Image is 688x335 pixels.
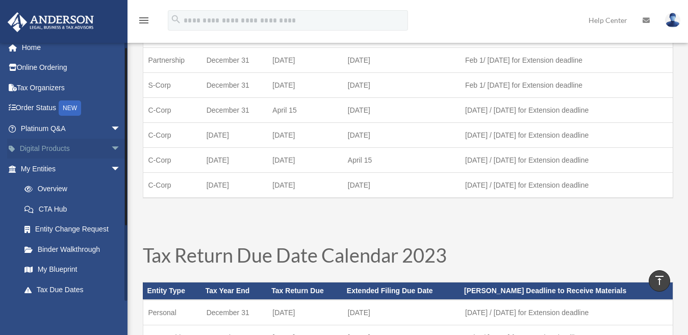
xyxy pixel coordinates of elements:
span: arrow_drop_down [111,159,131,179]
td: [DATE] [343,48,460,73]
span: arrow_drop_down [111,139,131,160]
th: Entity Type [143,282,201,300]
td: C-Corp [143,98,201,123]
td: April 15 [267,98,343,123]
a: Digital Productsarrow_drop_down [7,139,136,159]
td: Feb 1/ [DATE] for Extension deadline [460,48,673,73]
img: Anderson Advisors Platinum Portal [5,12,97,32]
td: C-Corp [143,123,201,148]
i: vertical_align_top [653,274,666,287]
td: [DATE] [343,123,460,148]
span: arrow_drop_down [111,300,131,321]
td: [DATE] [343,173,460,198]
td: C-Corp [143,173,201,198]
h1: Tax Return Due Date Calendar 2023 [143,245,673,270]
td: [DATE] / [DATE] for Extension deadline [460,173,673,198]
i: menu [138,14,150,27]
span: arrow_drop_down [111,118,131,139]
td: Personal [143,300,201,325]
td: [DATE] [343,98,460,123]
th: Tax Year End [201,282,268,300]
a: vertical_align_top [649,270,670,292]
td: Feb 1/ [DATE] for Extension deadline [460,73,673,98]
td: Partnership [143,48,201,73]
td: [DATE] / [DATE] for Extension deadline [460,123,673,148]
td: [DATE] [267,300,343,325]
td: [DATE] [201,173,268,198]
th: Tax Return Due [267,282,343,300]
td: [DATE] [267,123,343,148]
img: User Pic [665,13,680,28]
td: [DATE] [267,148,343,173]
th: Extended Filing Due Date [343,282,460,300]
td: December 31 [201,73,268,98]
a: Overview [14,179,136,199]
a: Tax Organizers [7,78,136,98]
a: Platinum Q&Aarrow_drop_down [7,118,136,139]
td: [DATE] [343,73,460,98]
a: menu [138,18,150,27]
div: NEW [59,100,81,116]
td: C-Corp [143,148,201,173]
a: My Blueprint [14,260,136,280]
a: My Entitiesarrow_drop_down [7,159,136,179]
td: [DATE] / [DATE] for Extension deadline [460,148,673,173]
td: [DATE] [267,48,343,73]
td: [DATE] / [DATE] for Extension deadline [460,98,673,123]
a: Binder Walkthrough [14,239,136,260]
td: [DATE] / [DATE] for Extension deadline [460,300,673,325]
th: [PERSON_NAME] Deadline to Receive Materials [460,282,673,300]
td: April 15 [343,148,460,173]
a: Order StatusNEW [7,98,136,119]
a: Online Ordering [7,58,136,78]
a: CTA Hub [14,199,136,219]
td: [DATE] [201,148,268,173]
a: Entity Change Request [14,219,136,240]
a: Home [7,37,136,58]
td: December 31 [201,98,268,123]
td: [DATE] [267,173,343,198]
td: [DATE] [201,123,268,148]
td: December 31 [201,48,268,73]
td: December 31 [201,300,268,325]
a: My Anderson Teamarrow_drop_down [7,300,136,320]
i: search [170,14,182,25]
a: Tax Due Dates [14,279,131,300]
td: S-Corp [143,73,201,98]
td: [DATE] [267,73,343,98]
td: [DATE] [343,300,460,325]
